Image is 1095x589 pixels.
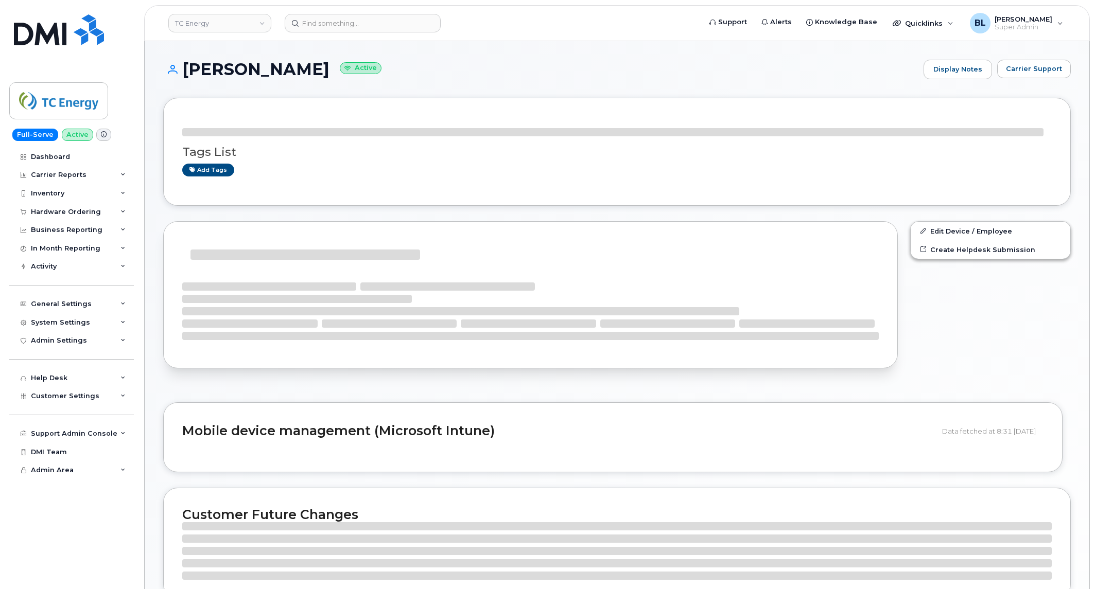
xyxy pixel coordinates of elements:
h3: Tags List [182,146,1052,158]
a: Add tags [182,164,234,176]
div: Data fetched at 8:31 [DATE] [942,421,1044,441]
h2: Customer Future Changes [182,507,1052,522]
a: Edit Device / Employee [911,222,1070,240]
a: Display Notes [924,60,992,79]
button: Carrier Support [997,60,1071,78]
span: Carrier Support [1006,64,1062,74]
small: Active [340,62,381,74]
h2: Mobile device management (Microsoft Intune) [182,424,934,438]
h1: [PERSON_NAME] [163,60,918,78]
a: Create Helpdesk Submission [911,240,1070,259]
